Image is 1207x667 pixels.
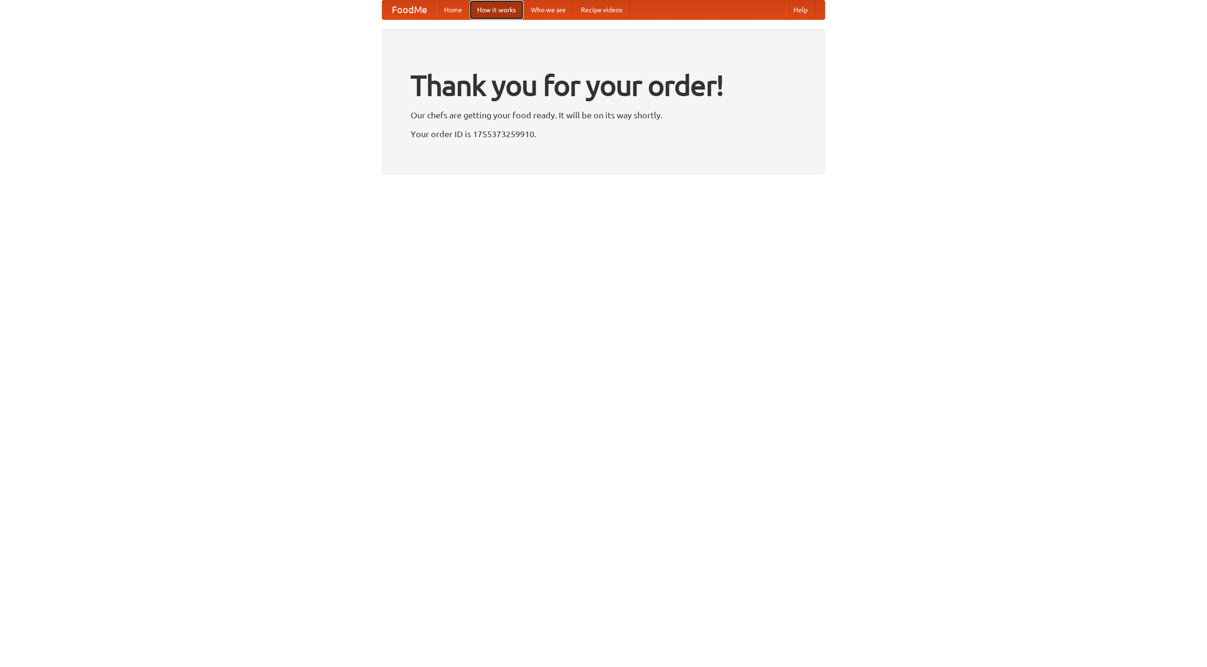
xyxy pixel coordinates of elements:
[382,0,437,19] a: FoodMe
[411,127,796,141] p: Your order ID is 1755373259910.
[573,0,630,19] a: Recipe videos
[411,108,796,122] p: Our chefs are getting your food ready. It will be on its way shortly.
[786,0,815,19] a: Help
[470,0,523,19] a: How it works
[523,0,573,19] a: Who we are
[437,0,470,19] a: Home
[411,63,796,108] h1: Thank you for your order!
